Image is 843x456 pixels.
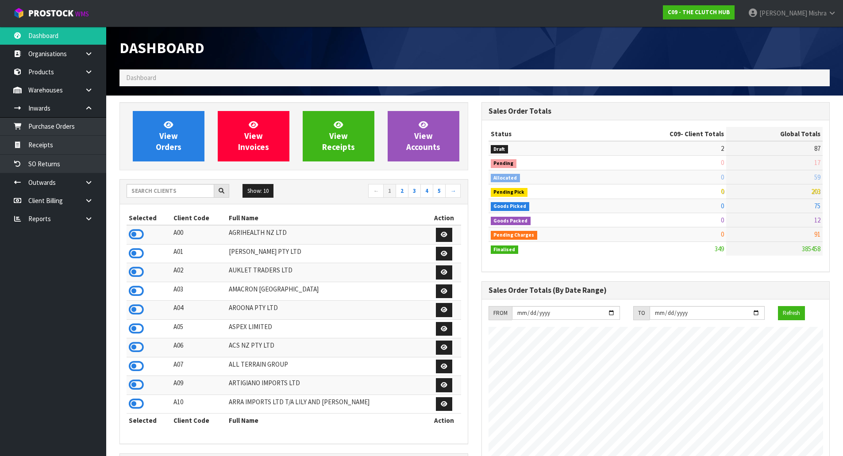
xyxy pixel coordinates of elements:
td: A03 [171,282,227,301]
span: 12 [814,216,820,224]
td: AMACRON [GEOGRAPHIC_DATA] [227,282,427,301]
td: A10 [171,395,227,414]
span: View Orders [156,119,181,153]
nav: Page navigation [300,184,461,199]
td: ASPEX LIMITED [227,319,427,338]
button: Refresh [778,306,805,320]
td: A07 [171,357,227,376]
span: Mishra [808,9,827,17]
th: Action [427,211,461,225]
a: 4 [420,184,433,198]
a: 1 [383,184,396,198]
td: A02 [171,263,227,282]
span: View Accounts [406,119,440,153]
span: Finalised [491,245,519,254]
span: 2 [721,144,724,153]
span: Goods Picked [491,202,530,211]
td: AROONA PTY LTD [227,301,427,320]
span: Pending Charges [491,231,538,240]
small: WMS [75,10,89,18]
span: Pending [491,159,517,168]
span: 349 [715,245,724,253]
th: Selected [127,414,171,428]
td: A09 [171,376,227,395]
span: 17 [814,158,820,167]
th: Status [489,127,599,141]
td: ACS NZ PTY LTD [227,338,427,357]
button: Show: 10 [243,184,273,198]
td: A04 [171,301,227,320]
a: C09 - THE CLUTCH HUB [663,5,735,19]
a: ← [368,184,384,198]
span: 91 [814,230,820,238]
a: ViewInvoices [218,111,289,161]
th: Action [427,414,461,428]
span: Goods Packed [491,217,531,226]
strong: C09 - THE CLUTCH HUB [668,8,730,16]
span: Dashboard [126,73,156,82]
td: A06 [171,338,227,357]
span: View Invoices [238,119,269,153]
img: cube-alt.png [13,8,24,19]
a: 2 [396,184,408,198]
span: 203 [811,187,820,195]
td: A01 [171,244,227,263]
span: 0 [721,158,724,167]
span: Draft [491,145,508,154]
span: 0 [721,216,724,224]
th: Full Name [227,414,427,428]
span: 59 [814,173,820,181]
td: A05 [171,319,227,338]
th: - Client Totals [599,127,726,141]
span: View Receipts [322,119,355,153]
th: Global Totals [726,127,823,141]
a: → [445,184,461,198]
td: A00 [171,225,227,244]
h3: Sales Order Totals [489,107,823,115]
span: 0 [721,202,724,210]
span: Dashboard [119,38,204,57]
th: Client Code [171,211,227,225]
a: ViewReceipts [303,111,374,161]
td: ALL TERRAIN GROUP [227,357,427,376]
span: [PERSON_NAME] [759,9,807,17]
span: 0 [721,187,724,195]
a: ViewOrders [133,111,204,161]
span: ProStock [28,8,73,19]
a: 3 [408,184,421,198]
th: Full Name [227,211,427,225]
div: TO [633,306,650,320]
span: 87 [814,144,820,153]
div: FROM [489,306,512,320]
th: Selected [127,211,171,225]
h3: Sales Order Totals (By Date Range) [489,286,823,295]
span: 0 [721,230,724,238]
td: [PERSON_NAME] PTY LTD [227,244,427,263]
a: 5 [433,184,446,198]
td: AGRIHEALTH NZ LTD [227,225,427,244]
input: Search clients [127,184,214,198]
th: Client Code [171,414,227,428]
span: 0 [721,173,724,181]
td: ARTIGIANO IMPORTS LTD [227,376,427,395]
td: ARRA IMPORTS LTD T/A LILY AND [PERSON_NAME] [227,395,427,414]
span: Pending Pick [491,188,528,197]
span: Allocated [491,174,520,183]
span: 385458 [802,245,820,253]
td: AUKLET TRADERS LTD [227,263,427,282]
span: C09 [670,130,681,138]
span: 75 [814,202,820,210]
a: ViewAccounts [388,111,459,161]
